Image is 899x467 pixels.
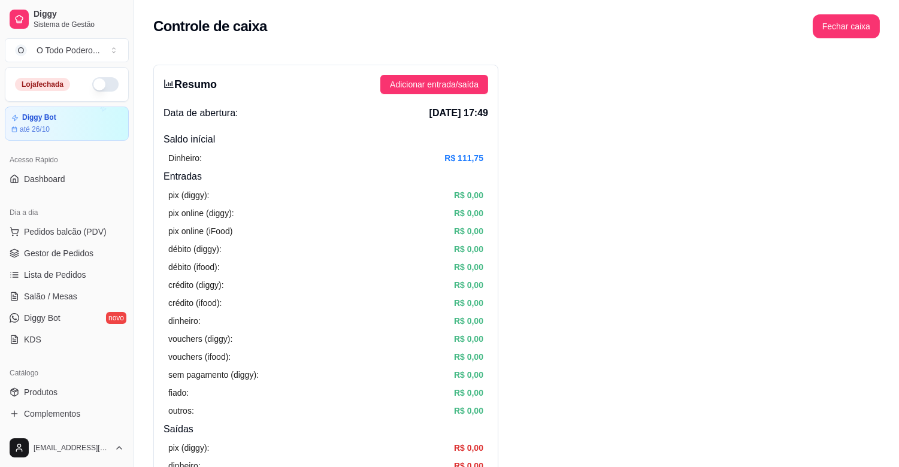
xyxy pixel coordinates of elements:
span: bar-chart [164,78,174,89]
div: Catálogo [5,363,129,383]
article: pix (diggy): [168,189,209,202]
article: outros: [168,404,194,417]
a: Complementos [5,404,129,423]
article: R$ 0,00 [454,441,483,454]
button: Adicionar entrada/saída [380,75,488,94]
article: R$ 0,00 [454,207,483,220]
span: Adicionar entrada/saída [390,78,479,91]
span: Pedidos balcão (PDV) [24,226,107,238]
article: crédito (ifood): [168,296,222,310]
a: Dashboard [5,169,129,189]
span: Salão / Mesas [24,290,77,302]
span: Diggy [34,9,124,20]
article: R$ 0,00 [454,225,483,238]
a: KDS [5,330,129,349]
button: Select a team [5,38,129,62]
span: [EMAIL_ADDRESS][DOMAIN_NAME] [34,443,110,453]
span: Diggy Bot [24,312,60,324]
div: Dia a dia [5,203,129,222]
article: R$ 0,00 [454,314,483,327]
article: R$ 111,75 [444,151,483,165]
span: Sistema de Gestão [34,20,124,29]
h3: Resumo [164,76,217,93]
article: R$ 0,00 [454,260,483,274]
button: Fechar caixa [813,14,880,38]
a: Lista de Pedidos [5,265,129,284]
a: Gestor de Pedidos [5,244,129,263]
article: R$ 0,00 [454,278,483,292]
article: R$ 0,00 [454,350,483,363]
button: [EMAIL_ADDRESS][DOMAIN_NAME] [5,433,129,462]
div: Acesso Rápido [5,150,129,169]
article: dinheiro: [168,314,201,327]
article: Dinheiro: [168,151,202,165]
span: Complementos [24,408,80,420]
a: Produtos [5,383,129,402]
article: pix online (iFood) [168,225,232,238]
a: Diggy Botnovo [5,308,129,327]
span: Data de abertura: [164,106,238,120]
article: R$ 0,00 [454,404,483,417]
article: crédito (diggy): [168,278,224,292]
article: pix online (diggy): [168,207,234,220]
article: R$ 0,00 [454,386,483,399]
span: O [15,44,27,56]
article: R$ 0,00 [454,332,483,345]
h4: Entradas [164,169,488,184]
span: Gestor de Pedidos [24,247,93,259]
article: vouchers (ifood): [168,350,231,363]
button: Pedidos balcão (PDV) [5,222,129,241]
article: sem pagamento (diggy): [168,368,259,381]
a: Diggy Botaté 26/10 [5,107,129,141]
h4: Saídas [164,422,488,436]
div: Loja fechada [15,78,70,91]
article: R$ 0,00 [454,368,483,381]
button: Alterar Status [92,77,119,92]
span: [DATE] 17:49 [429,106,488,120]
article: pix (diggy): [168,441,209,454]
article: débito (ifood): [168,260,220,274]
span: Produtos [24,386,57,398]
a: DiggySistema de Gestão [5,5,129,34]
a: Salão / Mesas [5,287,129,306]
article: R$ 0,00 [454,296,483,310]
article: fiado: [168,386,189,399]
h4: Saldo inícial [164,132,488,147]
article: vouchers (diggy): [168,332,232,345]
article: R$ 0,00 [454,189,483,202]
h2: Controle de caixa [153,17,267,36]
span: Lista de Pedidos [24,269,86,281]
article: Diggy Bot [22,113,56,122]
span: Dashboard [24,173,65,185]
div: O Todo Podero ... [37,44,100,56]
article: R$ 0,00 [454,242,483,256]
article: débito (diggy): [168,242,222,256]
span: KDS [24,333,41,345]
article: até 26/10 [20,125,50,134]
